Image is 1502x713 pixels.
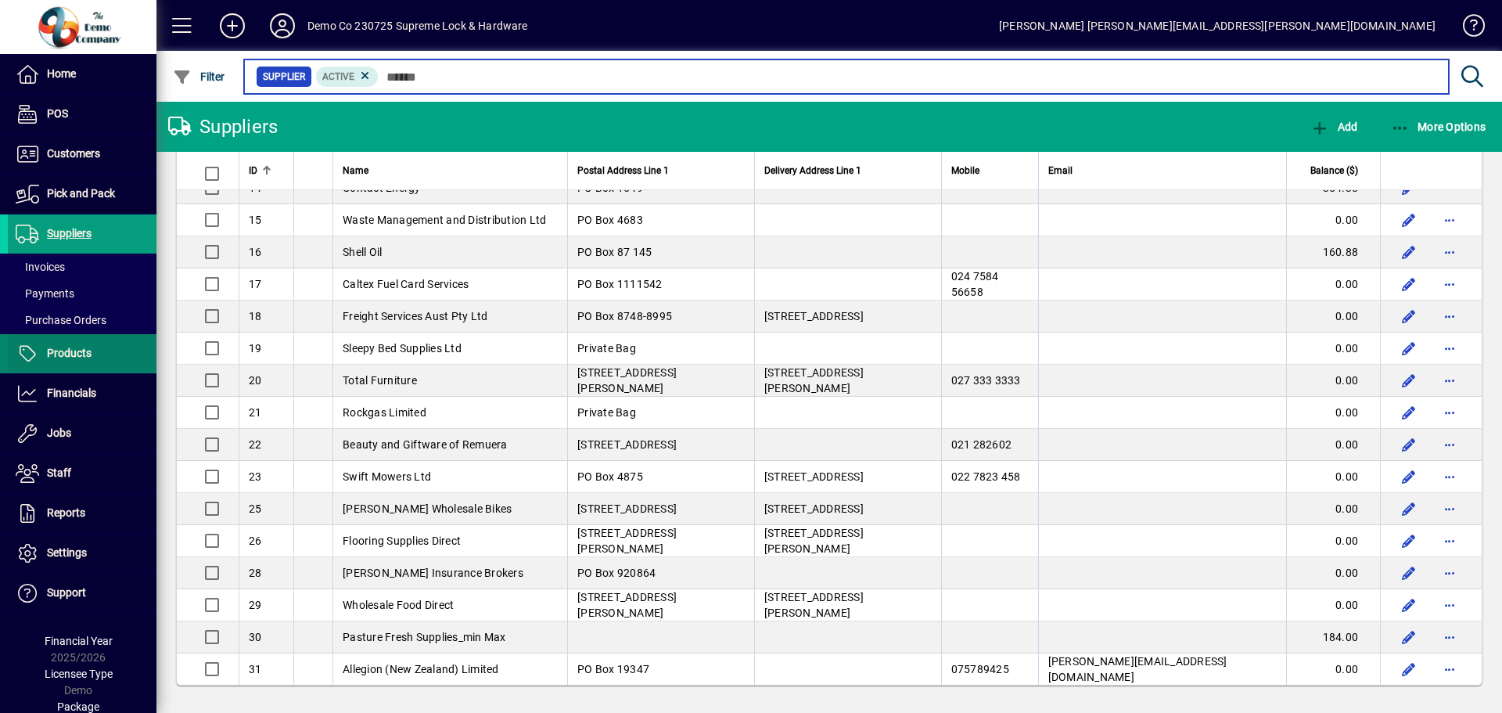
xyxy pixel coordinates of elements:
span: Pasture Fresh Supplies_min Max [343,631,506,643]
a: Products [8,334,156,373]
span: Pick and Pack [47,187,115,200]
td: 0.00 [1286,589,1380,621]
td: 184.00 [1286,621,1380,654]
a: Home [8,55,156,94]
button: Add [1306,113,1361,141]
td: 0.00 [1286,525,1380,557]
span: [STREET_ADDRESS][PERSON_NAME] [764,527,864,555]
td: 0.00 [1286,333,1380,365]
button: Edit [1396,304,1421,329]
span: Jobs [47,427,71,439]
span: Supplier [263,69,305,85]
span: [STREET_ADDRESS] [577,502,677,515]
span: Rockgas Limited [343,406,426,419]
div: Name [343,162,558,179]
span: Settings [47,546,87,559]
span: Staff [47,466,71,479]
span: Mobile [951,162,979,179]
span: Sleepy Bed Supplies Ltd [343,342,462,355]
span: [STREET_ADDRESS] [764,310,864,322]
span: 15 [249,214,262,226]
span: Private Bag [577,342,636,355]
span: PO Box 4875 [577,470,643,483]
span: 16 [249,246,262,258]
span: Add [1310,121,1357,133]
span: PO Box 4683 [577,214,643,226]
td: 0.00 [1286,493,1380,525]
button: More options [1437,207,1462,232]
span: [STREET_ADDRESS][PERSON_NAME] [764,591,864,619]
span: 26 [249,535,262,547]
span: 17 [249,278,262,290]
span: 23 [249,470,262,483]
span: [STREET_ADDRESS][PERSON_NAME] [577,591,677,619]
span: Package [57,700,99,713]
button: More options [1437,400,1462,425]
button: Edit [1396,592,1421,618]
span: Invoices [16,261,65,273]
mat-chip: Activation Status: Active [316,67,379,87]
span: 30 [249,631,262,643]
span: Purchase Orders [16,314,106,326]
a: Purchase Orders [8,307,156,333]
span: More Options [1391,121,1486,133]
span: Filter [173,70,225,83]
div: Demo Co 230725 Supreme Lock & Hardware [307,13,528,38]
a: Invoices [8,254,156,280]
button: More Options [1387,113,1490,141]
button: Profile [257,12,307,40]
span: [PERSON_NAME] Wholesale Bikes [343,502,512,515]
span: Name [343,162,368,179]
span: POS [47,107,68,120]
td: 0.00 [1286,204,1380,236]
span: 075789425 [951,663,1009,675]
a: Settings [8,534,156,573]
a: Payments [8,280,156,307]
a: Jobs [8,414,156,453]
button: More options [1437,496,1462,521]
span: Freight Services Aust Pty Ltd [343,310,487,322]
span: Postal Address Line 1 [577,162,669,179]
span: 31 [249,663,262,675]
td: 0.00 [1286,268,1380,301]
span: [PERSON_NAME][EMAIL_ADDRESS][DOMAIN_NAME] [1048,655,1227,683]
span: [STREET_ADDRESS] [577,438,677,451]
a: Support [8,574,156,613]
button: Edit [1396,464,1421,489]
span: Suppliers [47,227,92,239]
span: Reports [47,506,85,519]
span: PO Box 920864 [577,567,656,579]
span: 027 333 3333 [951,374,1021,387]
button: More options [1437,432,1462,457]
span: Shell Oil [343,246,382,258]
button: Edit [1396,657,1421,682]
a: POS [8,95,156,134]
span: ID [249,162,257,179]
span: Swift Mowers Ltd [343,470,431,483]
span: Private Bag [577,406,636,419]
span: [STREET_ADDRESS][PERSON_NAME] [764,366,864,394]
span: PO Box 8748-8995 [577,310,672,322]
span: Products [47,347,92,359]
td: 160.88 [1286,236,1380,268]
button: Edit [1396,528,1421,553]
button: Edit [1396,175,1421,200]
span: Customers [47,147,100,160]
span: Balance ($) [1310,162,1358,179]
span: Flooring Supplies Direct [343,535,461,547]
span: Active [322,71,354,82]
span: Allegion (New Zealand) Limited [343,663,499,675]
span: Payments [16,287,74,300]
span: 25 [249,502,262,515]
span: [STREET_ADDRESS][PERSON_NAME] [577,366,677,394]
span: [STREET_ADDRESS][PERSON_NAME] [577,527,677,555]
span: PO Box 87 145 [577,246,652,258]
span: 29 [249,599,262,611]
button: More options [1437,592,1462,618]
span: 20 [249,374,262,387]
span: [STREET_ADDRESS] [764,470,864,483]
span: Financial Year [45,635,113,647]
span: Home [47,67,76,80]
td: 0.00 [1286,429,1380,461]
span: 021 282602 [951,438,1012,451]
